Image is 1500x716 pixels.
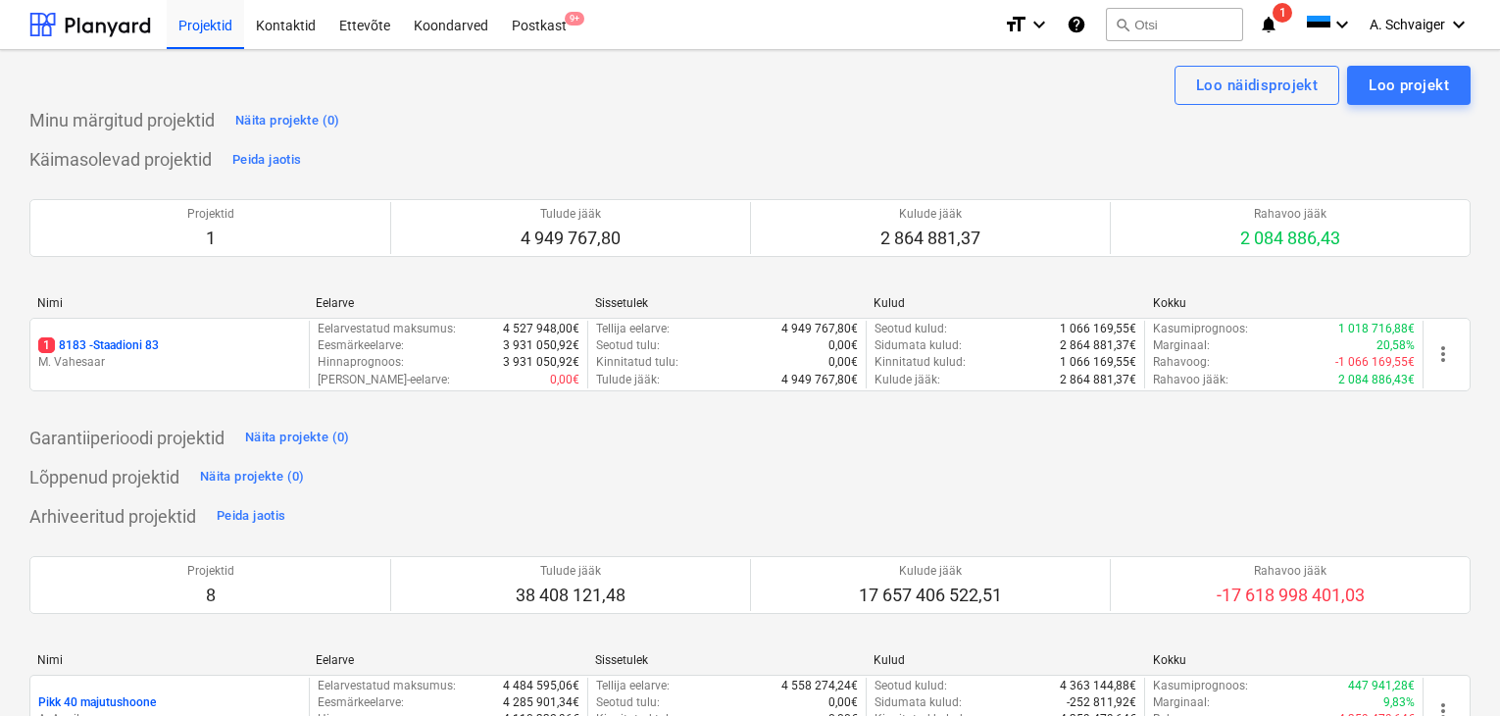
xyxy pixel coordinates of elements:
p: Tellija eelarve : [596,678,670,694]
div: 18183 -Staadioni 83M. Vahesaar [38,337,301,371]
button: Näita projekte (0) [230,105,345,136]
p: 1 066 169,55€ [1060,321,1136,337]
button: Peida jaotis [212,501,290,533]
p: 0,00€ [550,372,579,388]
p: Rahavoo jääk [1217,563,1365,580]
p: 8 [187,584,234,607]
p: 3 931 050,92€ [503,354,579,371]
p: Kulude jääk [859,563,1002,580]
p: Rahavoog : [1153,354,1210,371]
p: Kasumiprognoos : [1153,321,1248,337]
p: 2 864 881,37 [880,227,980,250]
p: 3 931 050,92€ [503,337,579,354]
div: Loo projekt [1369,73,1449,98]
button: Otsi [1106,8,1243,41]
div: Peida jaotis [232,149,301,172]
div: Nimi [37,653,300,667]
p: 38 408 121,48 [516,584,625,607]
p: 4 285 901,34€ [503,694,579,711]
span: A. Schvaiger [1370,17,1445,32]
div: Näita projekte (0) [245,427,350,449]
p: Tulude jääk [516,563,625,580]
p: Kulude jääk : [875,372,940,388]
div: Nimi [37,296,300,310]
p: 4 949 767,80€ [781,372,858,388]
span: search [1115,17,1130,32]
div: Eelarve [316,296,578,310]
button: Loo näidisprojekt [1175,66,1339,105]
p: Hinnaprognoos : [318,354,404,371]
div: Kokku [1153,653,1416,667]
p: Marginaal : [1153,694,1210,711]
p: Eesmärkeelarve : [318,337,404,354]
p: Tulude jääk : [596,372,660,388]
button: Näita projekte (0) [195,462,310,493]
p: Eelarvestatud maksumus : [318,321,456,337]
p: Rahavoo jääk : [1153,372,1228,388]
p: 0,00€ [828,337,858,354]
p: Seotud kulud : [875,321,947,337]
p: 9,83% [1383,694,1415,711]
i: keyboard_arrow_down [1447,13,1471,36]
p: Pikk 40 majutushoone [38,694,156,711]
p: Garantiiperioodi projektid [29,427,225,450]
p: Minu märgitud projektid [29,109,215,132]
p: 2 084 886,43€ [1338,372,1415,388]
i: keyboard_arrow_down [1330,13,1354,36]
p: Kulude jääk [880,206,980,223]
p: -1 066 169,55€ [1335,354,1415,371]
div: Eelarve [316,653,578,667]
p: 0,00€ [828,354,858,371]
p: 8183 - Staadioni 83 [38,337,159,354]
p: Kasumiprognoos : [1153,678,1248,694]
p: 4 363 144,88€ [1060,678,1136,694]
p: Sidumata kulud : [875,694,962,711]
div: Sissetulek [595,653,858,667]
button: Loo projekt [1347,66,1471,105]
i: notifications [1259,13,1278,36]
p: -17 618 998 401,03 [1217,584,1365,607]
p: 17 657 406 522,51 [859,584,1002,607]
div: Peida jaotis [217,505,285,528]
p: -252 811,92€ [1067,694,1136,711]
p: Lõppenud projektid [29,466,179,489]
i: format_size [1004,13,1027,36]
span: 1 [38,337,55,353]
button: Näita projekte (0) [240,423,355,454]
p: 2 084 886,43 [1240,227,1340,250]
span: more_vert [1431,342,1455,366]
button: Peida jaotis [227,144,306,176]
p: 0,00€ [828,694,858,711]
i: Abikeskus [1067,13,1086,36]
div: Kulud [874,296,1136,310]
p: 4 949 767,80 [521,227,621,250]
iframe: Chat Widget [1402,622,1500,716]
p: Seotud kulud : [875,678,947,694]
i: keyboard_arrow_down [1027,13,1051,36]
span: 1 [1273,3,1292,23]
p: 1 [187,227,234,250]
p: 1 066 169,55€ [1060,354,1136,371]
p: Projektid [187,206,234,223]
div: Vestlusvidin [1402,622,1500,716]
p: Kinnitatud tulu : [596,354,678,371]
p: Marginaal : [1153,337,1210,354]
p: 447 941,28€ [1348,678,1415,694]
p: Eelarvestatud maksumus : [318,678,456,694]
div: Kulud [874,653,1136,667]
div: Kokku [1153,296,1416,310]
p: Seotud tulu : [596,694,660,711]
p: Käimasolevad projektid [29,148,212,172]
p: 4 558 274,24€ [781,678,858,694]
p: 4 484 595,06€ [503,678,579,694]
p: Seotud tulu : [596,337,660,354]
div: Loo näidisprojekt [1196,73,1318,98]
p: Tulude jääk [521,206,621,223]
p: 2 864 881,37€ [1060,337,1136,354]
p: M. Vahesaar [38,354,301,371]
div: Sissetulek [595,296,858,310]
span: 9+ [565,12,584,26]
div: Näita projekte (0) [200,466,305,488]
p: 1 018 716,88€ [1338,321,1415,337]
p: 4 527 948,00€ [503,321,579,337]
